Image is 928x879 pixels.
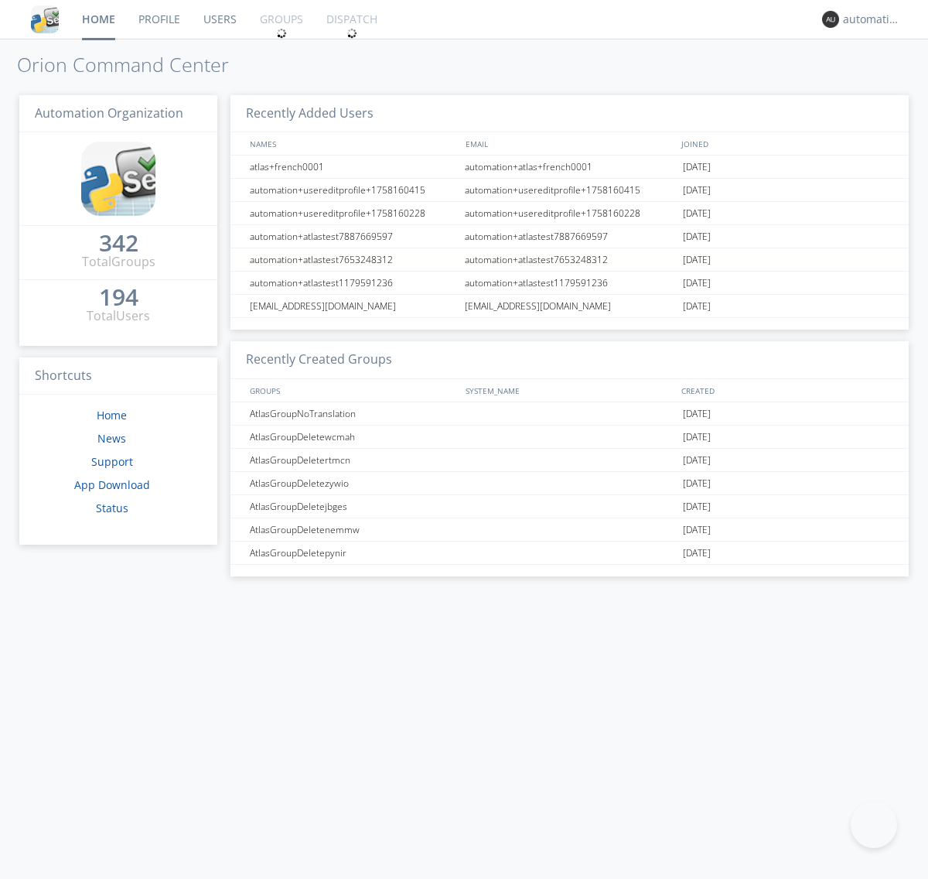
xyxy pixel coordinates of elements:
span: [DATE] [683,426,711,449]
span: [DATE] [683,449,711,472]
a: automation+usereditprofile+1758160415automation+usereditprofile+1758160415[DATE] [230,179,909,202]
div: atlas+french0001 [246,156,460,178]
a: automation+atlastest7887669597automation+atlastest7887669597[DATE] [230,225,909,248]
div: NAMES [246,132,458,155]
img: 373638.png [822,11,839,28]
a: [EMAIL_ADDRESS][DOMAIN_NAME][EMAIL_ADDRESS][DOMAIN_NAME][DATE] [230,295,909,318]
div: AtlasGroupDeletertmcn [246,449,460,471]
div: automation+atlastest7887669597 [246,225,460,248]
div: GROUPS [246,379,458,402]
div: 194 [99,289,138,305]
h3: Recently Added Users [230,95,909,133]
a: AtlasGroupDeletenemmw[DATE] [230,518,909,542]
div: automation+atlastest1179591236 [246,272,460,294]
div: automation+atlastest1179591236 [461,272,679,294]
span: Automation Organization [35,104,183,121]
span: [DATE] [683,402,711,426]
div: Total Groups [82,253,155,271]
a: AtlasGroupDeletewcmah[DATE] [230,426,909,449]
div: automation+atlastest7887669597 [461,225,679,248]
div: CREATED [677,379,894,402]
a: News [97,431,126,446]
div: SYSTEM_NAME [462,379,677,402]
iframe: Toggle Customer Support [851,802,897,848]
span: [DATE] [683,518,711,542]
div: automation+atlas0009 [843,12,901,27]
div: AtlasGroupNoTranslation [246,402,460,425]
span: [DATE] [683,472,711,495]
a: AtlasGroupDeletezywio[DATE] [230,472,909,495]
div: automation+atlastest7653248312 [246,248,460,271]
a: automation+usereditprofile+1758160228automation+usereditprofile+1758160228[DATE] [230,202,909,225]
h3: Shortcuts [19,357,217,395]
span: [DATE] [683,225,711,248]
div: automation+atlastest7653248312 [461,248,679,271]
img: spin.svg [276,28,287,39]
div: [EMAIL_ADDRESS][DOMAIN_NAME] [246,295,460,317]
a: 342 [99,235,138,253]
a: automation+atlastest7653248312automation+atlastest7653248312[DATE] [230,248,909,272]
div: AtlasGroupDeletezywio [246,472,460,494]
span: [DATE] [683,495,711,518]
span: [DATE] [683,156,711,179]
span: [DATE] [683,248,711,272]
div: AtlasGroupDeletejbges [246,495,460,518]
a: automation+atlastest1179591236automation+atlastest1179591236[DATE] [230,272,909,295]
div: AtlasGroupDeletepynir [246,542,460,564]
span: [DATE] [683,542,711,565]
div: automation+usereditprofile+1758160228 [461,202,679,224]
div: [EMAIL_ADDRESS][DOMAIN_NAME] [461,295,679,317]
div: AtlasGroupDeletewcmah [246,426,460,448]
img: spin.svg [346,28,357,39]
a: App Download [74,477,150,492]
div: AtlasGroupDeletenemmw [246,518,460,541]
span: [DATE] [683,272,711,295]
span: [DATE] [683,202,711,225]
img: cddb5a64eb264b2086981ab96f4c1ba7 [31,5,59,33]
h3: Recently Created Groups [230,341,909,379]
div: 342 [99,235,138,251]
img: cddb5a64eb264b2086981ab96f4c1ba7 [81,142,155,216]
div: Total Users [87,307,150,325]
div: automation+atlas+french0001 [461,156,679,178]
a: Status [96,501,128,515]
a: Home [97,408,127,422]
a: AtlasGroupDeletertmcn[DATE] [230,449,909,472]
a: atlas+french0001automation+atlas+french0001[DATE] [230,156,909,179]
span: [DATE] [683,179,711,202]
div: JOINED [677,132,894,155]
a: AtlasGroupNoTranslation[DATE] [230,402,909,426]
div: automation+usereditprofile+1758160228 [246,202,460,224]
a: AtlasGroupDeletepynir[DATE] [230,542,909,565]
a: Support [91,454,133,469]
div: automation+usereditprofile+1758160415 [246,179,460,201]
a: 194 [99,289,138,307]
a: AtlasGroupDeletejbges[DATE] [230,495,909,518]
div: EMAIL [462,132,677,155]
span: [DATE] [683,295,711,318]
div: automation+usereditprofile+1758160415 [461,179,679,201]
